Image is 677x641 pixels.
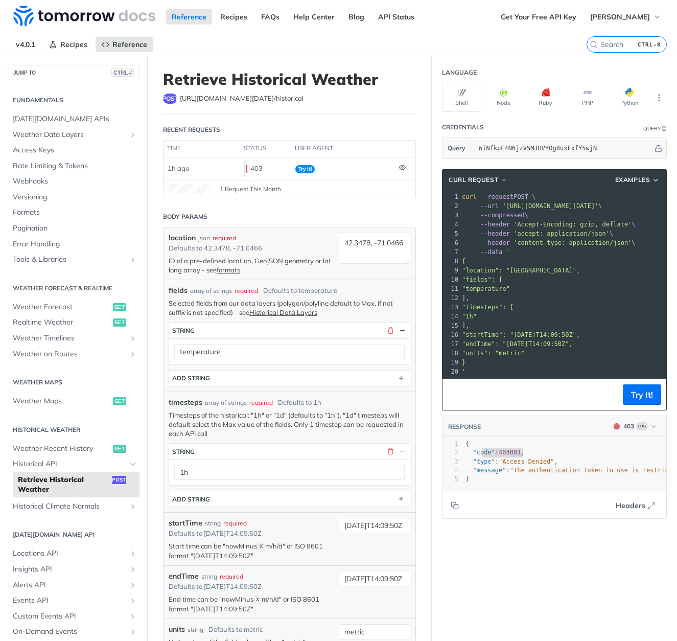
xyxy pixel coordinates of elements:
h2: [DATE][DOMAIN_NAME] API [8,530,139,539]
label: startTime [169,518,202,529]
h2: Fundamentals [8,96,139,105]
div: Credentials [442,123,484,132]
h2: Weather Maps [8,378,139,387]
span: Tools & Libraries [13,255,126,265]
a: Recipes [215,9,253,25]
button: Show subpages for Insights API [129,565,137,574]
span: "code" [473,449,495,456]
div: 14 [442,312,460,321]
label: endTime [169,571,199,582]
a: Webhooks [8,174,139,189]
p: ID of a pre-defined location, GeoJSON geometry or lat long array - see [169,256,334,274]
span: cURL Request [449,175,498,185]
a: Weather on RoutesShow subpages for Weather on Routes [8,347,139,362]
span: curl [462,193,477,200]
span: Formats [13,208,137,218]
span: "endTime": "[DATE]T14:09:50Z", [462,340,573,348]
div: 8 [442,257,460,266]
span: \ [462,230,613,237]
div: 1 [442,440,458,448]
button: Hide [398,447,407,456]
button: Show subpages for Weather Timelines [129,334,137,342]
span: Recipes [60,40,87,49]
span: ' [462,368,465,375]
span: Insights API [13,564,126,575]
kbd: CTRL-K [635,39,664,50]
span: 1 Request This Month [220,185,281,194]
span: --header [480,230,510,237]
div: json [198,234,210,243]
div: Body Params [163,212,207,221]
span: } [462,359,465,366]
span: Headers [616,500,645,511]
label: units [169,624,185,635]
span: Examples [615,175,650,185]
div: 13 [442,303,460,312]
button: Shell [442,83,481,112]
button: Ruby [526,83,565,112]
button: 403403Log [609,421,661,431]
span: get [113,318,126,327]
div: Language [442,68,477,77]
div: string [188,625,203,634]
div: ADD string [172,495,210,503]
textarea: 42.3478, -71.0466 [339,233,410,264]
a: Realtime Weatherget [8,315,139,330]
div: 11 [442,284,460,293]
button: string [169,323,410,338]
span: Weather Maps [13,396,110,406]
button: Headers [610,498,661,513]
button: Show subpages for On-Demand Events [129,628,137,636]
a: Formats [8,205,139,220]
span: { [465,440,469,447]
a: Historical APIHide subpages for Historical API [8,456,139,472]
button: cURL Request [445,175,511,185]
th: status [240,141,291,157]
a: FAQs [255,9,285,25]
a: Insights APIShow subpages for Insights API [8,562,139,577]
div: required [235,286,258,295]
button: Show subpages for Weather on Routes [129,350,137,358]
a: Weather Recent Historyget [8,441,139,456]
div: string [172,448,195,455]
span: "location": "[GEOGRAPHIC_DATA]", [462,267,580,274]
div: required [223,519,247,528]
span: Versioning [13,192,137,202]
button: Show subpages for Alerts API [129,581,137,589]
canvas: Line Graph [169,184,209,194]
div: 3 [442,457,458,466]
a: Weather TimelinesShow subpages for Weather Timelines [8,331,139,346]
span: 'accept: application/json' [513,230,610,237]
div: 5 [442,229,460,238]
span: get [113,397,126,405]
div: Defaults to 42.3478, -71.0466 [169,243,262,254]
span: \ [462,202,602,210]
a: Pagination [8,221,139,236]
span: Webhooks [13,176,137,187]
div: string [172,327,195,334]
span: --header [480,239,510,246]
h1: Retrieve Historical Weather [163,70,416,88]
span: Try It! [295,165,315,173]
span: "fields": [ [462,276,502,283]
div: 18 [442,349,460,358]
span: } [465,475,469,483]
div: required [249,398,273,407]
button: Query [442,138,471,158]
span: X [260,543,263,551]
a: On-Demand EventsShow subpages for On-Demand Events [8,624,139,639]
div: 3 [442,211,460,220]
span: X [256,597,260,604]
h2: Weather Forecast & realtime [8,284,139,293]
a: [DATE][DOMAIN_NAME] APIs [8,111,139,127]
span: Weather Forecast [13,302,110,312]
p: Start time can be "nowMinus m/h/d" or ISO 8601 format "[DATE]T14:09:50Z". [169,541,334,561]
span: ' [506,248,510,256]
div: 4 [442,466,458,475]
span: "temperature" [462,285,510,292]
button: Copy to clipboard [448,387,462,402]
span: ], [462,322,469,329]
div: Recent Requests [163,125,220,134]
span: 403 [614,423,620,429]
h2: Historical Weather [8,425,139,434]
